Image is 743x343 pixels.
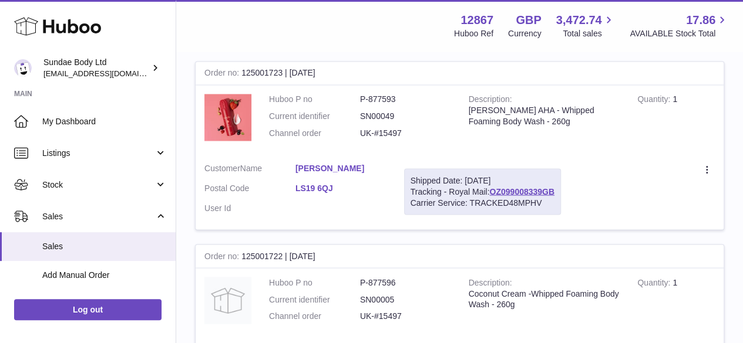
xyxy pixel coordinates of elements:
dt: Huboo P no [269,94,360,105]
td: 1 [628,268,724,337]
a: LS19 6QJ [295,182,386,193]
strong: Quantity [637,94,673,107]
dd: P-877593 [360,94,451,105]
div: 125001723 | [DATE] [196,62,724,85]
dt: Huboo P no [269,277,360,288]
span: Sales [42,241,167,252]
strong: Description [469,94,512,107]
a: 17.86 AVAILABLE Stock Total [630,12,729,39]
dd: SN00005 [360,294,451,305]
div: Coconut Cream -Whipped Foaming Body Wash - 260g [469,288,620,310]
strong: Order no [204,68,241,80]
dt: Postal Code [204,182,295,196]
td: 1 [628,85,724,154]
dt: Channel order [269,128,360,139]
div: 125001722 | [DATE] [196,244,724,268]
span: Total sales [563,28,615,39]
strong: Description [469,277,512,290]
span: Sales [42,211,154,222]
span: Add Manual Order [42,270,167,281]
span: Stock [42,179,154,191]
div: Sundae Body Ltd [43,57,149,79]
img: no-photo.jpg [204,277,251,324]
img: internalAdmin-12867@internal.huboo.com [14,59,32,77]
dt: Current identifier [269,294,360,305]
div: Huboo Ref [454,28,493,39]
dt: Name [204,162,295,176]
strong: Order no [204,251,241,263]
dd: UK-#15497 [360,128,451,139]
dt: Current identifier [269,111,360,122]
a: OZ099008339GB [489,186,554,196]
a: Log out [14,299,162,320]
dd: SN00049 [360,111,451,122]
dt: User Id [204,202,295,213]
span: 3,472.74 [556,12,602,28]
span: [EMAIL_ADDRESS][DOMAIN_NAME] [43,69,173,78]
div: Tracking - Royal Mail: [404,168,561,215]
dt: Channel order [269,310,360,321]
a: [PERSON_NAME] [295,162,386,174]
div: [PERSON_NAME] AHA - Whipped Foaming Body Wash - 260g [469,105,620,127]
span: AVAILABLE Stock Total [630,28,729,39]
a: 3,472.74 Total sales [556,12,616,39]
dd: P-877596 [360,277,451,288]
strong: 12867 [460,12,493,28]
div: Shipped Date: [DATE] [411,175,554,186]
span: Listings [42,148,154,159]
span: My Dashboard [42,116,167,127]
span: Customer [204,163,240,172]
dd: UK-#15497 [360,310,451,321]
div: Currency [508,28,542,39]
span: 17.86 [686,12,715,28]
strong: Quantity [637,277,673,290]
img: 128671710439528.jpg [204,94,251,141]
strong: GBP [516,12,541,28]
div: Carrier Service: TRACKED48MPHV [411,197,554,208]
